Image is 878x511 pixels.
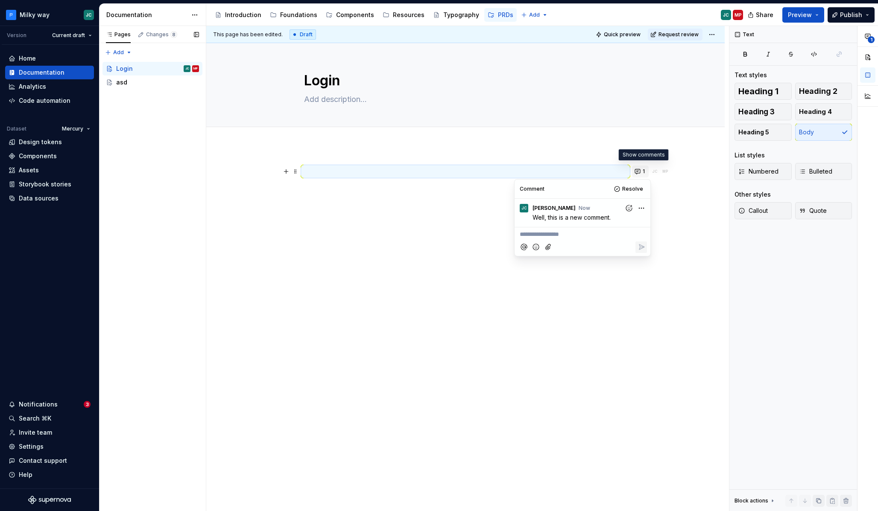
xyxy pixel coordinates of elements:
div: Show comments [619,149,669,160]
div: MP [735,12,742,18]
span: Well, this is a new comment. [533,214,611,221]
div: Page tree [102,62,202,89]
button: More [635,202,647,214]
a: asd [102,75,202,89]
a: Assets [5,163,94,177]
button: Heading 1 [735,83,792,100]
div: Documentation [19,68,64,77]
div: Analytics [19,82,46,91]
div: Home [19,54,36,63]
span: Heading 4 [799,107,832,116]
a: Data sources [5,192,94,205]
div: Contact support [19,456,67,465]
button: Add reaction [623,202,635,214]
div: Search ⌘K [19,414,51,423]
div: JC [521,205,527,212]
button: Share [743,7,779,23]
a: Storybook stories [5,177,94,191]
div: Login [116,64,133,73]
span: 1 [868,36,875,43]
div: asd [116,78,127,87]
div: Code automation [19,96,70,105]
button: Quick preview [593,29,644,41]
span: Numbered [738,167,778,176]
div: JC [652,168,657,175]
button: Heading 5 [735,124,792,141]
button: Publish [828,7,875,23]
button: Preview [782,7,824,23]
div: Foundations [280,11,317,19]
div: List styles [735,151,765,160]
span: 3 [84,401,91,408]
div: JC [185,64,189,73]
span: Request review [658,31,699,38]
button: Heading 2 [795,83,852,100]
span: Add [529,12,540,18]
div: Resources [393,11,424,19]
button: Help [5,468,94,482]
span: Heading 3 [738,107,775,116]
button: Add [102,46,135,58]
div: JC [723,12,729,18]
div: MP [193,64,198,73]
a: PRDs [484,8,517,22]
div: Block actions [735,497,768,504]
button: Notifications3 [5,398,94,411]
button: Mercury [58,123,94,135]
div: Text styles [735,71,767,79]
span: Bulleted [799,167,832,176]
img: c97f65f9-ff88-476c-bb7c-05e86b525b5e.png [6,10,16,20]
svg: Supernova Logo [28,496,71,504]
div: Typography [443,11,479,19]
a: Introduction [211,8,265,22]
a: Home [5,52,94,65]
a: Code automation [5,94,94,107]
a: Components [5,149,94,163]
button: Search ⌘K [5,412,94,425]
div: Components [19,152,57,160]
span: Heading 1 [738,87,778,96]
span: Preview [788,11,812,19]
button: Callout [735,202,792,219]
div: Components [336,11,374,19]
button: 1 [632,165,649,177]
button: Heading 3 [735,103,792,120]
span: Resolve [622,186,643,192]
button: Heading 4 [795,103,852,120]
div: Milky way [20,11,50,19]
a: Invite team [5,426,94,439]
button: Attach files [543,241,554,253]
button: Request review [648,29,702,41]
div: Dataset [7,125,26,132]
div: Block actions [735,495,776,507]
button: Add [518,9,550,21]
div: Introduction [225,11,261,19]
span: 8 [170,31,177,38]
div: Page tree [211,6,517,23]
div: Design tokens [19,138,62,146]
div: Documentation [106,11,187,19]
div: Changes [146,31,177,38]
button: Mention someone [518,241,530,253]
span: 1 [643,168,645,175]
div: Settings [19,442,44,451]
div: Comment [520,186,544,192]
a: Components [322,8,378,22]
div: MP [662,168,668,175]
a: Resources [379,8,428,22]
span: Heading 2 [799,87,837,96]
span: Heading 5 [738,128,769,136]
button: Current draft [48,29,96,41]
span: This page has been edited. [213,31,283,38]
a: LoginJCMP [102,62,202,75]
button: Bulleted [795,163,852,180]
div: Storybook stories [19,180,71,189]
div: Invite team [19,428,52,437]
button: Milky wayJC [2,6,97,24]
textarea: Login [302,70,625,91]
button: Resolve [612,183,647,195]
a: Documentation [5,66,94,79]
button: Numbered [735,163,792,180]
a: Typography [430,8,483,22]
